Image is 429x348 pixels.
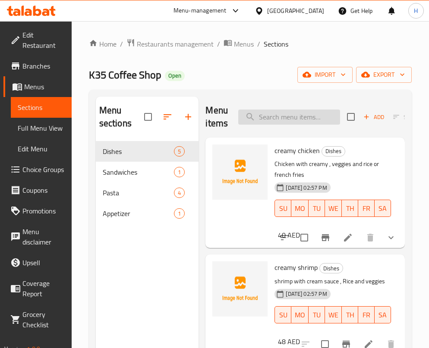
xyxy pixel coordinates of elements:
[120,39,123,49] li: /
[174,189,184,197] span: 4
[174,208,185,219] div: items
[173,6,227,16] div: Menu-management
[126,38,214,50] a: Restaurants management
[320,263,343,273] span: Dishes
[3,201,72,221] a: Promotions
[165,71,185,81] div: Open
[3,252,72,273] a: Upsell
[358,200,375,217] button: FR
[89,39,117,49] a: Home
[212,144,268,200] img: creamy chicken
[18,102,65,113] span: Sections
[264,39,288,49] span: Sections
[3,25,72,56] a: Edit Restaurant
[328,309,338,321] span: WE
[342,108,360,126] span: Select section
[362,202,371,215] span: FR
[363,69,405,80] span: export
[274,276,391,287] p: shrimp with cream sauce , Rice and veggies
[360,227,381,248] button: delete
[11,138,72,159] a: Edit Menu
[325,200,342,217] button: WE
[274,306,291,323] button: SU
[103,146,174,157] span: Dishes
[386,232,396,243] svg: Show Choices
[312,309,322,321] span: TU
[360,110,388,124] button: Add
[360,110,388,124] span: Add item
[3,76,72,97] a: Menus
[291,306,309,323] button: MO
[22,30,65,50] span: Edit Restaurant
[325,306,342,323] button: WE
[89,65,161,85] span: K35 Coffee Shop
[3,56,72,76] a: Branches
[297,67,353,83] button: import
[165,72,185,79] span: Open
[362,309,371,321] span: FR
[96,162,199,182] div: Sandwiches1
[103,208,174,219] span: Appetizer
[22,61,65,71] span: Branches
[22,185,65,195] span: Coupons
[295,309,305,321] span: MO
[274,227,295,248] button: sort-choices
[137,39,214,49] span: Restaurants management
[362,112,385,122] span: Add
[267,6,324,16] div: [GEOGRAPHIC_DATA]
[309,200,325,217] button: TU
[375,306,391,323] button: SA
[257,39,260,49] li: /
[11,118,72,138] a: Full Menu View
[319,263,343,273] div: Dishes
[312,202,322,215] span: TU
[24,82,65,92] span: Menus
[99,104,145,130] h2: Menu sections
[18,144,65,154] span: Edit Menu
[342,200,358,217] button: TH
[282,184,330,192] span: [DATE] 02:57 PM
[375,200,391,217] button: SA
[174,168,184,176] span: 1
[414,6,418,16] span: H
[22,257,65,268] span: Upsell
[282,290,330,298] span: [DATE] 02:57 PM
[378,202,388,215] span: SA
[103,188,174,198] span: Pasta
[234,39,254,49] span: Menus
[238,110,340,125] input: search
[174,147,184,156] span: 5
[224,38,254,50] a: Menus
[291,200,309,217] button: MO
[139,108,157,126] span: Select all sections
[274,200,291,217] button: SU
[103,167,174,177] div: Sandwiches
[96,182,199,203] div: Pasta4
[358,306,375,323] button: FR
[96,203,199,224] div: Appetizer1
[157,107,178,127] span: Sort sections
[18,123,65,133] span: Full Menu View
[343,232,353,243] a: Edit menu item
[381,227,401,248] button: show more
[217,39,220,49] li: /
[3,221,72,252] a: Menu disclaimer
[295,202,305,215] span: MO
[3,159,72,180] a: Choice Groups
[174,188,185,198] div: items
[3,180,72,201] a: Coupons
[309,306,325,323] button: TU
[274,261,318,274] span: creamy shrimp
[89,38,412,50] nav: breadcrumb
[278,335,300,348] h6: 48 AED
[388,110,423,124] span: Select section first
[178,107,199,127] button: Add section
[322,146,345,156] span: Dishes
[304,69,346,80] span: import
[356,67,412,83] button: export
[378,309,388,321] span: SA
[345,202,355,215] span: TH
